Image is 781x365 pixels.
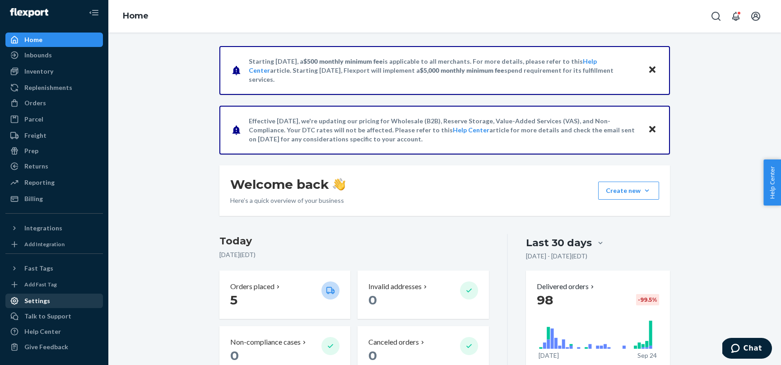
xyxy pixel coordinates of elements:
[230,348,239,363] span: 0
[722,338,772,360] iframe: Opens a widget where you can chat to one of our agents
[5,159,103,173] a: Returns
[5,33,103,47] a: Home
[116,3,156,29] ol: breadcrumbs
[24,162,48,171] div: Returns
[453,126,489,134] a: Help Center
[249,117,639,144] p: Effective [DATE], we're updating our pricing for Wholesale (B2B), Reserve Storage, Value-Added Se...
[230,281,274,292] p: Orders placed
[230,292,237,308] span: 5
[526,236,592,250] div: Last 30 days
[24,342,68,351] div: Give Feedback
[5,96,103,110] a: Orders
[368,281,422,292] p: Invalid addresses
[24,115,43,124] div: Parcel
[646,123,658,136] button: Close
[5,112,103,126] a: Parcel
[537,292,553,308] span: 98
[368,348,377,363] span: 0
[5,261,103,276] button: Fast Tags
[230,337,301,347] p: Non-compliance cases
[598,182,659,200] button: Create new
[5,340,103,354] button: Give Feedback
[24,312,71,321] div: Talk to Support
[123,11,149,21] a: Home
[747,7,765,25] button: Open account menu
[5,309,103,323] button: Talk to Support
[24,35,42,44] div: Home
[5,324,103,339] a: Help Center
[230,176,345,192] h1: Welcome back
[537,281,596,292] button: Delivered orders
[219,271,350,319] button: Orders placed 5
[24,51,52,60] div: Inbounds
[24,67,53,76] div: Inventory
[24,98,46,108] div: Orders
[230,196,345,205] p: Here’s a quick overview of your business
[24,281,57,288] div: Add Fast Tag
[727,7,745,25] button: Open notifications
[358,271,488,319] button: Invalid addresses 0
[368,337,419,347] p: Canceled orders
[24,178,55,187] div: Reporting
[637,351,657,360] p: Sep 24
[24,83,72,92] div: Replenishments
[24,264,53,273] div: Fast Tags
[5,192,103,206] a: Billing
[24,327,61,336] div: Help Center
[5,279,103,290] a: Add Fast Tag
[24,240,65,248] div: Add Integration
[24,194,43,203] div: Billing
[249,57,639,84] p: Starting [DATE], a is applicable to all merchants. For more details, please refer to this article...
[5,239,103,250] a: Add Integration
[5,294,103,308] a: Settings
[5,144,103,158] a: Prep
[219,234,489,248] h3: Today
[707,7,725,25] button: Open Search Box
[5,221,103,235] button: Integrations
[24,146,38,155] div: Prep
[24,224,62,233] div: Integrations
[5,80,103,95] a: Replenishments
[420,66,504,74] span: $5,000 monthly minimum fee
[24,131,46,140] div: Freight
[333,178,345,191] img: hand-wave emoji
[85,4,103,22] button: Close Navigation
[763,159,781,206] button: Help Center
[368,292,377,308] span: 0
[24,296,50,305] div: Settings
[539,351,559,360] p: [DATE]
[303,57,383,65] span: $500 monthly minimum fee
[5,64,103,79] a: Inventory
[526,252,587,261] p: [DATE] - [DATE] ( EDT )
[646,64,658,77] button: Close
[5,48,103,62] a: Inbounds
[10,8,48,17] img: Flexport logo
[636,294,659,305] div: -99.5 %
[5,128,103,143] a: Freight
[219,250,489,259] p: [DATE] ( EDT )
[5,175,103,190] a: Reporting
